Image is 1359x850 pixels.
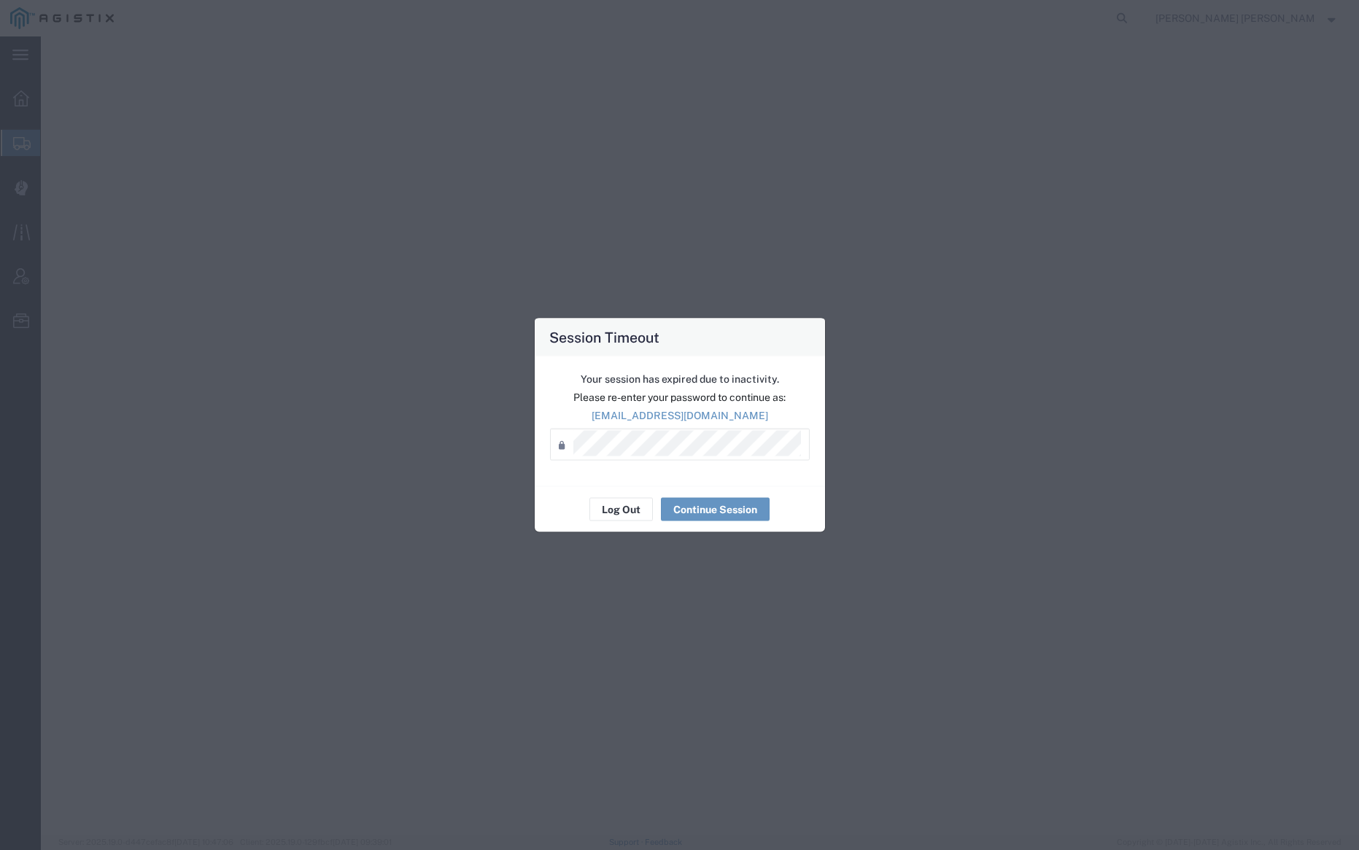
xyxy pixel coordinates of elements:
[549,327,659,348] h4: Session Timeout
[589,498,653,521] button: Log Out
[661,498,770,521] button: Continue Session
[550,408,810,424] p: [EMAIL_ADDRESS][DOMAIN_NAME]
[550,390,810,405] p: Please re-enter your password to continue as:
[550,372,810,387] p: Your session has expired due to inactivity.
